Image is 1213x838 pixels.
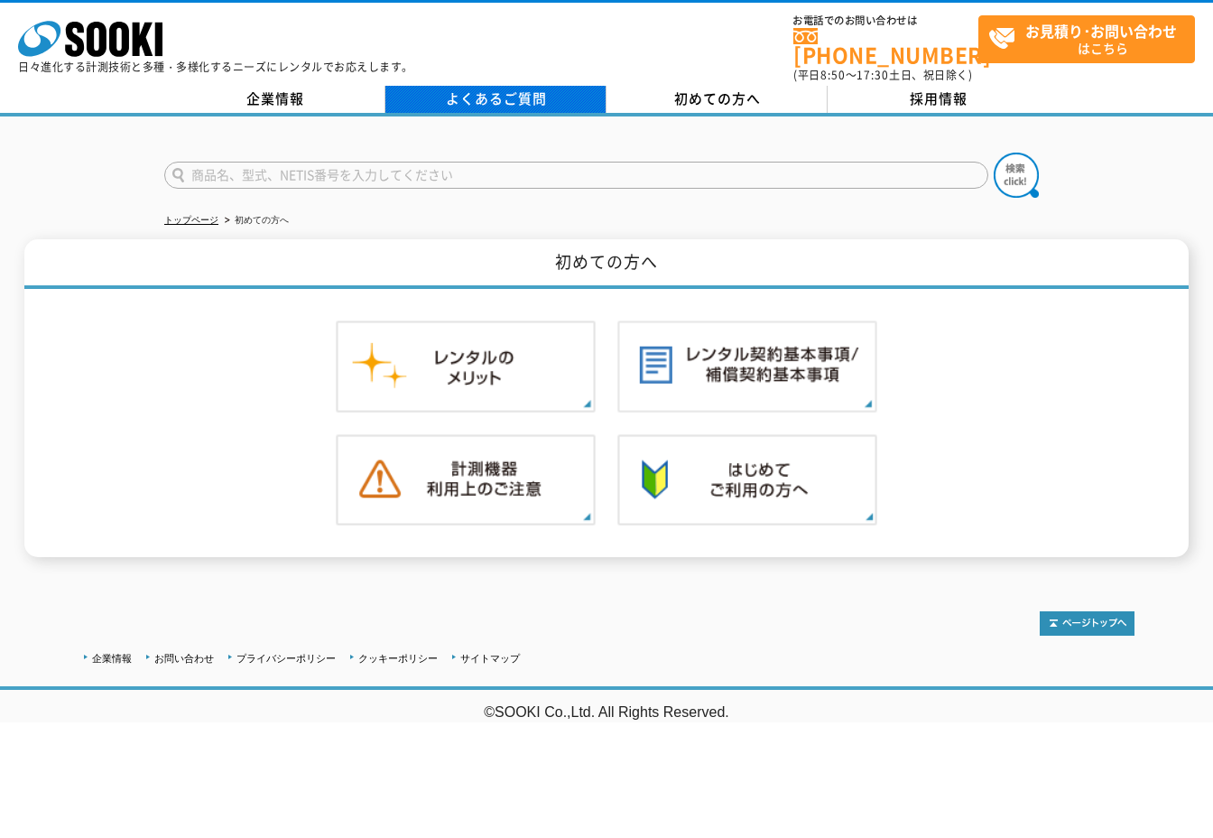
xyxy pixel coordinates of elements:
[820,67,846,83] span: 8:50
[793,67,972,83] span: (平日 ～ 土日、祝日除く)
[857,67,889,83] span: 17:30
[385,86,606,113] a: よくあるご質問
[460,653,520,664] a: サイトマップ
[18,61,413,72] p: 日々進化する計測技術と多種・多様化するニーズにレンタルでお応えします。
[988,16,1194,61] span: はこちら
[236,653,336,664] a: プライバシーポリシー
[828,86,1049,113] a: 採用情報
[24,239,1189,289] h1: 初めての方へ
[617,434,877,526] img: 初めての方へ
[164,162,988,189] input: 商品名、型式、NETIS番号を入力してください
[978,15,1195,63] a: お見積り･お問い合わせはこちら
[336,321,596,413] img: レンタルのメリット
[994,153,1039,198] img: btn_search.png
[154,653,214,664] a: お問い合わせ
[1025,20,1177,42] strong: お見積り･お問い合わせ
[164,215,218,225] a: トップページ
[164,86,385,113] a: 企業情報
[606,86,828,113] a: 初めての方へ
[92,653,132,664] a: 企業情報
[336,434,596,526] img: 計測機器ご利用上のご注意
[793,28,978,65] a: [PHONE_NUMBER]
[793,15,978,26] span: お電話でのお問い合わせは
[674,88,761,108] span: 初めての方へ
[1040,611,1134,636] img: トップページへ
[221,211,289,230] li: 初めての方へ
[358,653,438,664] a: クッキーポリシー
[617,321,877,413] img: レンタル契約基本事項／補償契約基本事項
